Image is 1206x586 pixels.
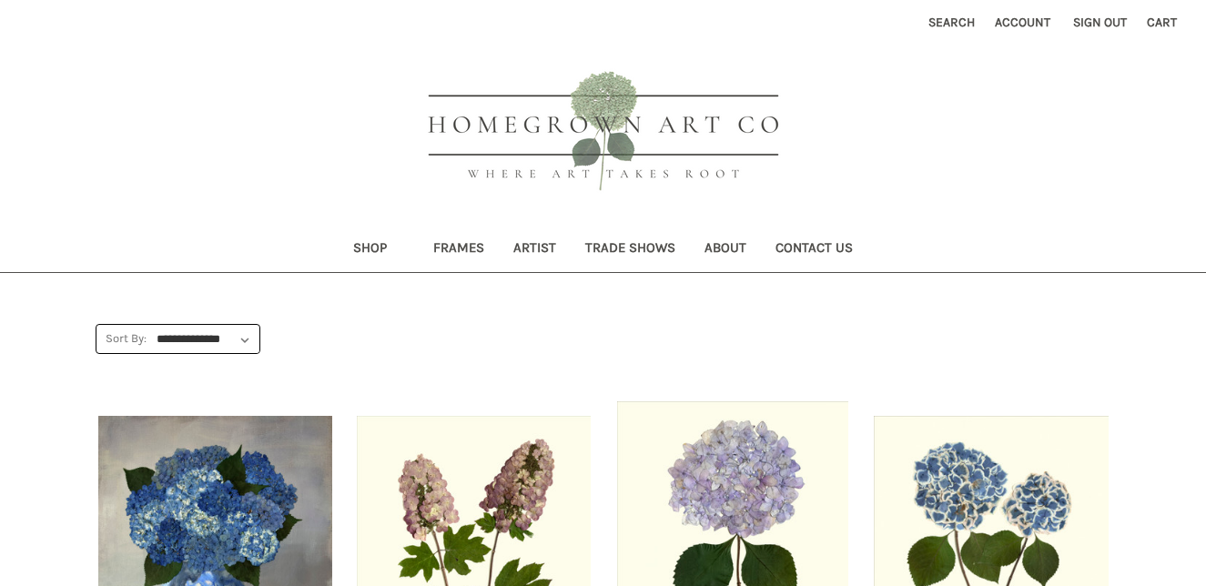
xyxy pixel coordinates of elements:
a: Artist [499,227,571,272]
img: HOMEGROWN ART CO [399,51,808,215]
label: Sort By: [96,325,147,352]
a: About [690,227,761,272]
a: Trade Shows [571,227,690,272]
span: Cart [1147,15,1177,30]
a: Contact Us [761,227,867,272]
a: Frames [419,227,499,272]
a: Shop [339,227,419,272]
